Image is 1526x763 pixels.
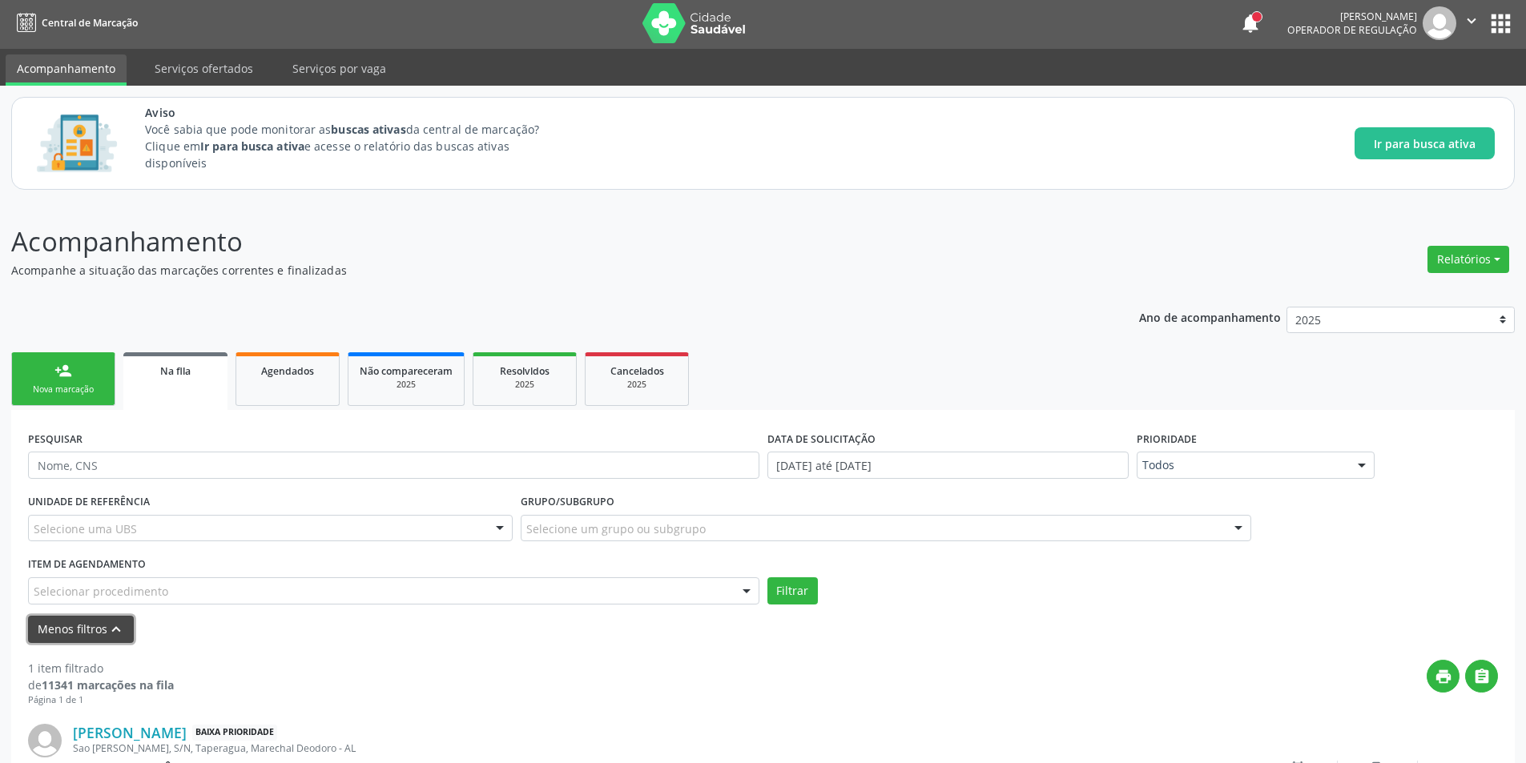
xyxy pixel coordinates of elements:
[1137,427,1197,452] label: Prioridade
[28,693,174,707] div: Página 1 de 1
[28,452,759,479] input: Nome, CNS
[28,677,174,693] div: de
[1427,246,1509,273] button: Relatórios
[1139,307,1281,327] p: Ano de acompanhamento
[34,583,168,600] span: Selecionar procedimento
[42,677,174,693] strong: 11341 marcações na fila
[11,222,1064,262] p: Acompanhamento
[31,107,123,179] img: Imagem de CalloutCard
[107,620,125,638] i: keyboard_arrow_up
[281,54,397,82] a: Serviços por vaga
[143,54,264,82] a: Serviços ofertados
[1355,127,1495,159] button: Ir para busca ativa
[261,364,314,378] span: Agendados
[11,262,1064,279] p: Acompanhe a situação das marcações correntes e finalizadas
[11,10,138,36] a: Central de Marcação
[6,54,127,86] a: Acompanhamento
[526,520,706,537] span: Selecione um grupo ou subgrupo
[500,364,550,378] span: Resolvidos
[1465,660,1498,693] button: 
[28,490,150,515] label: UNIDADE DE REFERÊNCIA
[1287,23,1417,37] span: Operador de regulação
[42,16,138,30] span: Central de Marcação
[1287,10,1417,23] div: [PERSON_NAME]
[28,552,146,577] label: Item de agendamento
[160,364,191,378] span: Na fila
[145,121,569,171] p: Você sabia que pode monitorar as da central de marcação? Clique em e acesse o relatório das busca...
[28,660,174,677] div: 1 item filtrado
[1435,668,1452,685] i: print
[192,725,277,741] span: Baixa Prioridade
[200,139,304,154] strong: Ir para busca ativa
[1427,660,1460,693] button: print
[1463,12,1480,30] i: 
[597,379,677,391] div: 2025
[1423,6,1456,40] img: img
[1239,12,1262,34] button: notifications
[73,741,1258,755] div: Sao [PERSON_NAME], S/N, Taperagua, Marechal Deodoro - AL
[360,379,453,391] div: 2025
[23,384,103,396] div: Nova marcação
[28,616,134,644] button: Menos filtroskeyboard_arrow_up
[1142,457,1342,473] span: Todos
[28,724,62,757] img: img
[767,427,876,452] label: DATA DE SOLICITAÇÃO
[54,362,72,379] div: person_add
[34,520,137,537] span: Selecione uma UBS
[28,427,83,452] label: PESQUISAR
[73,724,187,741] a: [PERSON_NAME]
[1473,668,1491,685] i: 
[1374,135,1476,152] span: Ir para busca ativa
[610,364,664,378] span: Cancelados
[360,364,453,378] span: Não compareceram
[521,490,614,515] label: Grupo/Subgrupo
[1487,10,1515,38] button: apps
[1456,6,1487,40] button: 
[145,104,569,121] span: Aviso
[767,577,818,604] button: Filtrar
[767,452,1129,479] input: Selecione um intervalo
[331,122,405,137] strong: buscas ativas
[485,379,565,391] div: 2025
